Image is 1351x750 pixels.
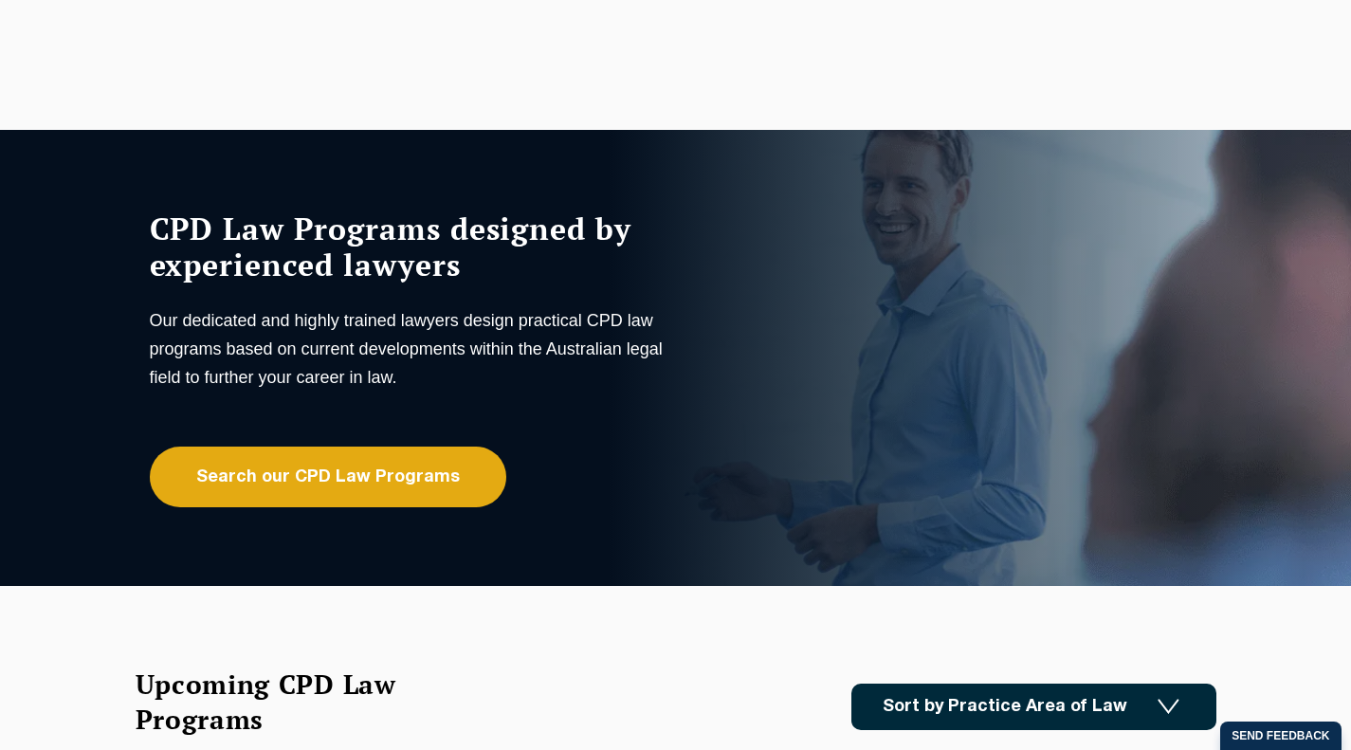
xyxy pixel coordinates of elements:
[1158,699,1179,715] img: Icon
[150,210,671,283] h1: CPD Law Programs designed by experienced lawyers
[136,667,444,737] h2: Upcoming CPD Law Programs
[851,684,1216,730] a: Sort by Practice Area of Law
[150,306,671,392] p: Our dedicated and highly trained lawyers design practical CPD law programs based on current devel...
[150,447,506,507] a: Search our CPD Law Programs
